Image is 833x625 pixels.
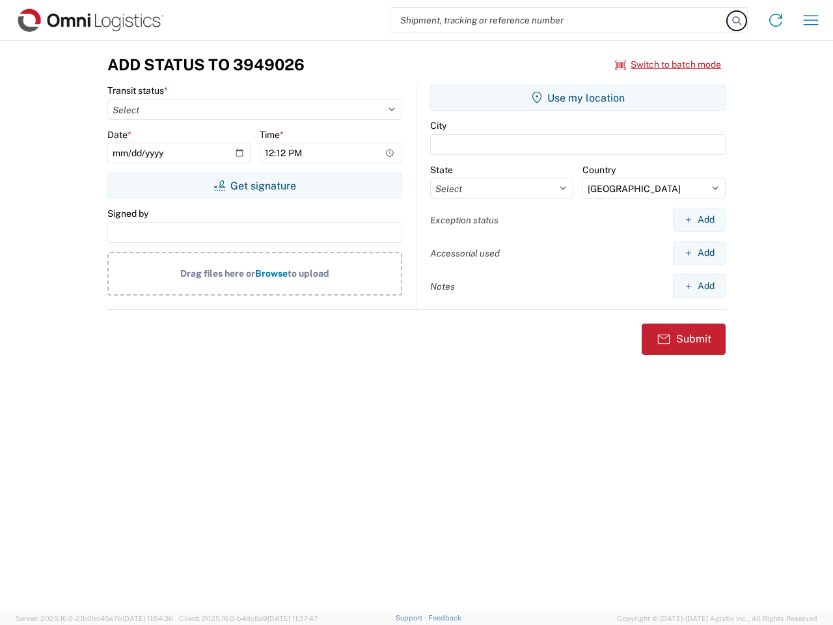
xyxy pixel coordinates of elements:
button: Get signature [107,173,402,199]
button: Switch to batch mode [615,54,721,76]
a: Support [396,614,428,622]
span: [DATE] 11:54:36 [122,615,173,622]
label: Notes [430,281,455,292]
span: Server: 2025.16.0-21b0bc45e7b [16,615,173,622]
span: Drag files here or [180,268,255,279]
button: Submit [642,324,726,355]
label: Accessorial used [430,247,500,259]
label: Time [260,129,284,141]
label: State [430,164,453,176]
span: Client: 2025.16.0-b4dc8a9 [179,615,318,622]
button: Use my location [430,85,726,111]
span: to upload [288,268,329,279]
label: City [430,120,446,132]
input: Shipment, tracking or reference number [390,8,728,33]
label: Exception status [430,214,498,226]
label: Date [107,129,131,141]
span: Copyright © [DATE]-[DATE] Agistix Inc., All Rights Reserved [617,613,817,624]
a: Feedback [428,614,461,622]
h3: Add Status to 3949026 [107,55,305,74]
button: Add [673,241,726,265]
label: Signed by [107,208,148,219]
label: Transit status [107,85,168,96]
button: Add [673,274,726,298]
span: [DATE] 11:37:47 [267,615,318,622]
span: Browse [255,268,288,279]
label: Country [582,164,616,176]
button: Add [673,208,726,232]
